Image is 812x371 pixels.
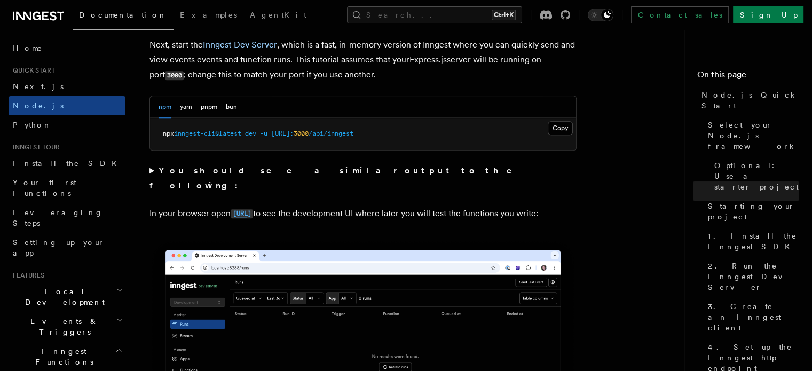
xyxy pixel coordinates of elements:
[9,115,125,135] a: Python
[704,297,799,337] a: 3. Create an Inngest client
[180,11,237,19] span: Examples
[9,233,125,263] a: Setting up your app
[79,11,167,19] span: Documentation
[708,301,799,333] span: 3. Create an Inngest client
[704,226,799,256] a: 1. Install the Inngest SDK
[9,143,60,152] span: Inngest tour
[9,346,115,367] span: Inngest Functions
[13,208,103,227] span: Leveraging Steps
[203,40,277,50] a: Inngest Dev Server
[588,9,613,21] button: Toggle dark mode
[701,90,799,111] span: Node.js Quick Start
[708,201,799,222] span: Starting your project
[165,71,184,80] code: 3000
[260,130,267,137] span: -u
[9,96,125,115] a: Node.js
[149,165,527,191] strong: You should see a similar output to the following:
[13,101,64,110] span: Node.js
[231,208,253,218] a: [URL]
[708,231,799,252] span: 1. Install the Inngest SDK
[9,203,125,233] a: Leveraging Steps
[13,43,43,53] span: Home
[13,238,105,257] span: Setting up your app
[704,196,799,226] a: Starting your project
[159,96,171,118] button: npm
[492,10,516,20] kbd: Ctrl+K
[163,130,174,137] span: npx
[309,130,353,137] span: /api/inngest
[710,156,799,196] a: Optional: Use a starter project
[9,66,55,75] span: Quick start
[149,206,577,222] p: In your browser open to see the development UI where later you will test the functions you write:
[714,160,799,192] span: Optional: Use a starter project
[697,85,799,115] a: Node.js Quick Start
[9,154,125,173] a: Install the SDK
[13,121,52,129] span: Python
[250,11,306,19] span: AgentKit
[9,173,125,203] a: Your first Functions
[180,96,192,118] button: yarn
[174,3,243,29] a: Examples
[708,261,799,293] span: 2. Run the Inngest Dev Server
[631,6,729,23] a: Contact sales
[9,312,125,342] button: Events & Triggers
[73,3,174,30] a: Documentation
[9,282,125,312] button: Local Development
[13,82,64,91] span: Next.js
[243,3,313,29] a: AgentKit
[708,120,799,152] span: Select your Node.js framework
[347,6,522,23] button: Search...Ctrl+K
[174,130,241,137] span: inngest-cli@latest
[697,68,799,85] h4: On this page
[231,209,253,218] code: [URL]
[13,178,76,198] span: Your first Functions
[733,6,803,23] a: Sign Up
[9,271,44,280] span: Features
[245,130,256,137] span: dev
[271,130,294,137] span: [URL]:
[9,316,116,337] span: Events & Triggers
[9,286,116,307] span: Local Development
[226,96,237,118] button: bun
[9,77,125,96] a: Next.js
[149,163,577,193] summary: You should see a similar output to the following:
[13,159,123,168] span: Install the SDK
[704,256,799,297] a: 2. Run the Inngest Dev Server
[9,38,125,58] a: Home
[294,130,309,137] span: 3000
[149,37,577,83] p: Next, start the , which is a fast, in-memory version of Inngest where you can quickly send and vi...
[548,121,573,135] button: Copy
[201,96,217,118] button: pnpm
[704,115,799,156] a: Select your Node.js framework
